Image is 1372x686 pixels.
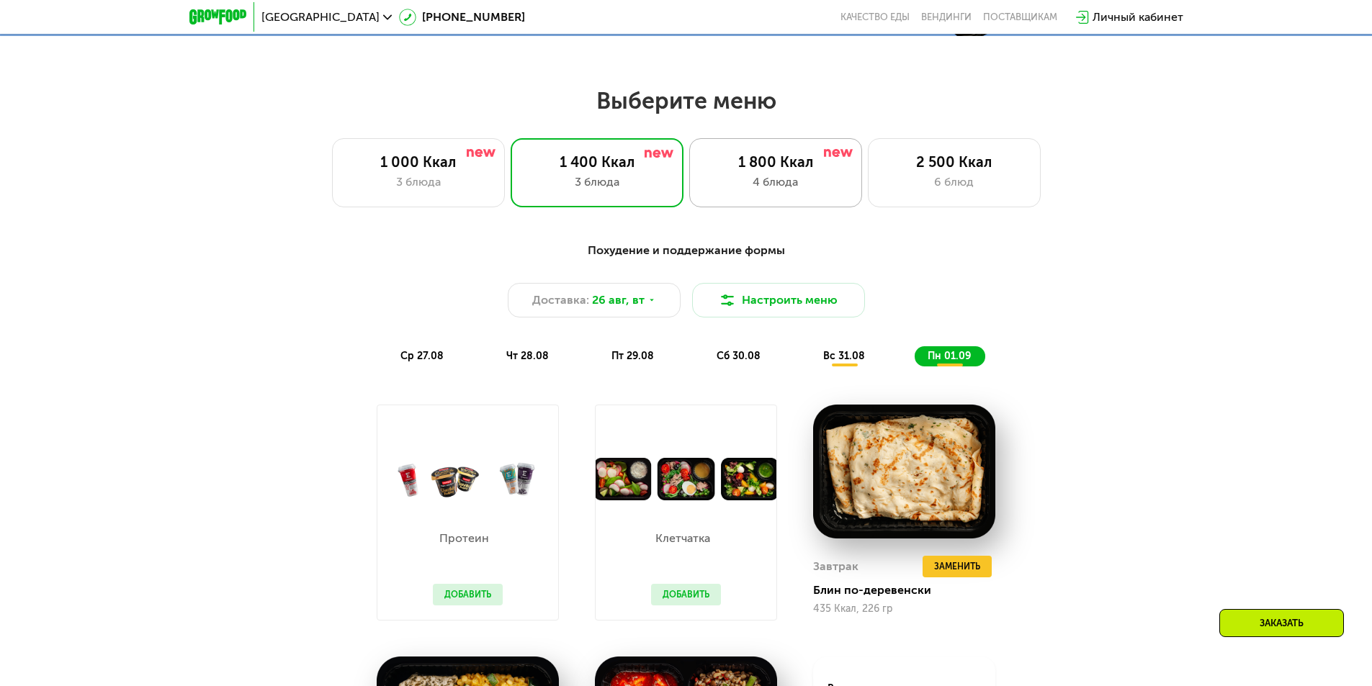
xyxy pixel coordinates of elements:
span: вс 31.08 [823,350,865,362]
a: Качество еды [840,12,910,23]
div: 435 Ккал, 226 гр [813,603,995,615]
a: Вендинги [921,12,972,23]
div: Похудение и поддержание формы [260,242,1113,260]
a: [PHONE_NUMBER] [399,9,525,26]
span: Заменить [934,559,980,574]
p: Клетчатка [651,533,714,544]
span: пт 29.08 [611,350,654,362]
div: 3 блюда [347,173,490,191]
div: Личный кабинет [1093,9,1183,26]
div: 4 блюда [704,173,847,191]
span: [GEOGRAPHIC_DATA] [261,12,380,23]
div: Блин по-деревенски [813,583,1007,597]
div: поставщикам [983,12,1057,23]
div: Завтрак [813,556,858,577]
button: Добавить [651,584,721,605]
span: 26 авг, вт [592,292,645,309]
div: 6 блюд [883,173,1026,191]
span: ср 27.08 [400,350,444,362]
div: 2 500 Ккал [883,153,1026,171]
span: пн 01.09 [928,350,971,362]
span: сб 30.08 [717,350,761,362]
div: 1 000 Ккал [347,153,490,171]
button: Заменить [923,556,992,577]
div: 1 800 Ккал [704,153,847,171]
div: 3 блюда [526,173,668,191]
div: Заказать [1219,609,1344,637]
button: Настроить меню [692,283,865,317]
span: Доставка: [532,292,589,309]
div: 1 400 Ккал [526,153,668,171]
button: Добавить [433,584,503,605]
span: чт 28.08 [506,350,549,362]
p: Протеин [433,533,496,544]
h2: Выберите меню [46,86,1326,115]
